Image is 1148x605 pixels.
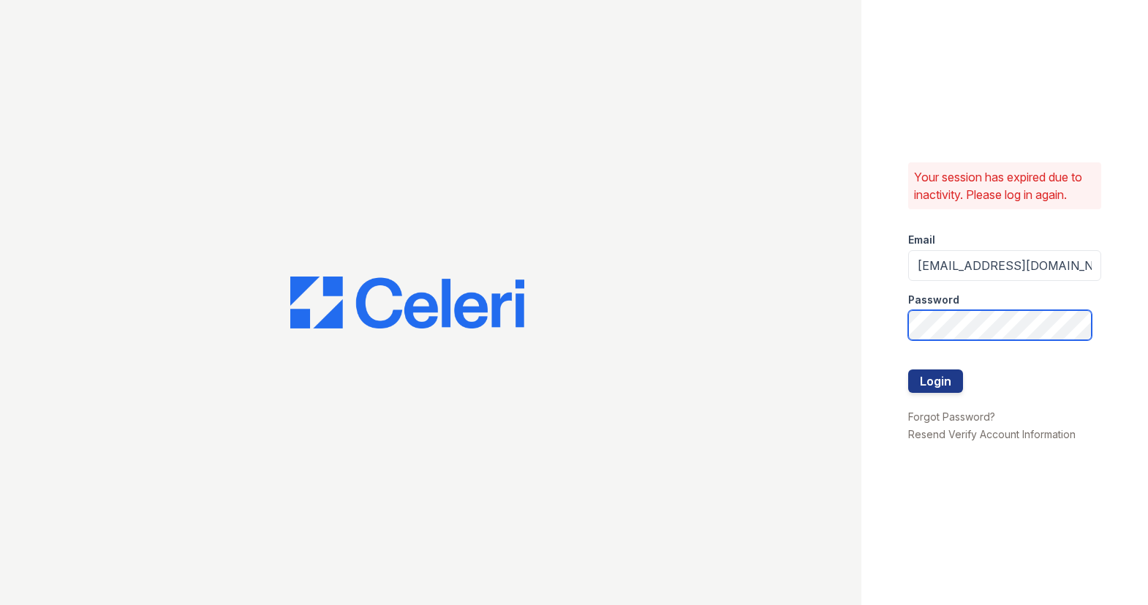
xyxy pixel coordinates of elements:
label: Email [908,233,935,247]
a: Forgot Password? [908,410,995,423]
label: Password [908,293,959,307]
p: Your session has expired due to inactivity. Please log in again. [914,168,1096,203]
img: CE_Logo_Blue-a8612792a0a2168367f1c8372b55b34899dd931a85d93a1a3d3e32e68fde9ad4.png [290,277,524,329]
a: Resend Verify Account Information [908,428,1076,440]
button: Login [908,369,963,393]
